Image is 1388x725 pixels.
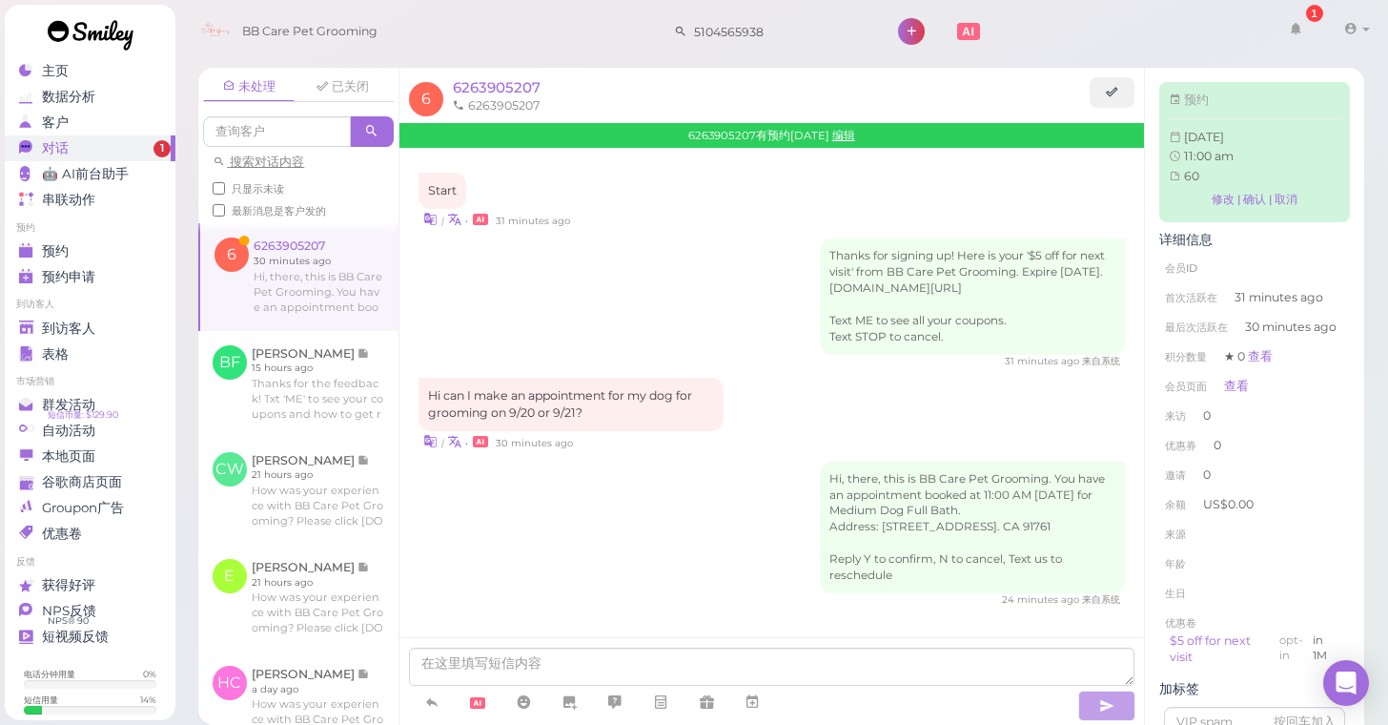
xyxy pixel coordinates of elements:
span: 邀请 [1165,468,1186,482]
span: 自动活动 [42,423,95,439]
li: 到访客人 [5,298,175,311]
span: 60 [1184,169,1199,183]
a: 主页 [5,58,175,84]
span: 最新消息是客户发的 [232,204,326,217]
li: 预约 [5,221,175,235]
a: 本地页面 [5,444,175,469]
span: 30 minutes ago [1245,319,1337,336]
div: 电话分钟用量 [24,668,75,680]
a: 预约申请 [5,264,175,290]
div: opt-in [1279,632,1312,667]
i: | [441,215,444,227]
span: 对话 [42,140,69,156]
span: 6263905207有预约[DATE] [688,129,832,142]
span: Groupon广告 [42,500,124,516]
li: 反馈 [5,555,175,569]
span: 短信币量: $129.90 [48,407,118,423]
div: 加标签 [1159,681,1350,697]
div: 详细信息 [1159,232,1350,248]
span: 11:00 am [1184,149,1234,163]
li: 0 [1159,460,1350,490]
li: 0 [1159,401,1350,431]
span: 31 minutes ago [1235,289,1323,306]
span: 客户 [42,114,69,131]
span: 预约 [42,243,69,259]
span: BB Care Pet Grooming [242,5,378,58]
div: Open Intercom Messenger [1323,660,1369,706]
span: 6 [409,82,443,116]
span: 群发活动 [42,397,95,413]
span: NPS反馈 [42,603,96,619]
div: Hi, there, this is BB Care Pet Grooming. You have an appointment booked at 11:00 AM [DATE] for Me... [820,462,1125,594]
a: 谷歌商店页面 [5,469,175,495]
a: 短视频反馈 [5,624,175,650]
span: US$0.00 [1203,497,1254,511]
a: 客户 [5,110,175,135]
span: Sat Sep 20 2025 11:00:00 GMT-0700 (北美太平洋夏令时间) [1184,130,1224,144]
li: 0 [1159,430,1350,461]
a: 数据分析 [5,84,175,110]
span: 到访客人 [42,321,95,337]
div: • [418,431,1126,451]
span: 年龄 [1165,557,1186,570]
a: 修改 | 确认 | 取消 [1169,187,1340,213]
a: 6263905207 [453,78,541,96]
span: 09/11/2025 10:18am [496,437,573,449]
li: 6263905207 [448,97,544,114]
a: 未处理 [203,72,295,102]
span: 只显示未读 [232,182,284,196]
a: Groupon广告 [5,495,175,521]
span: 来自系统 [1082,593,1120,606]
span: 最后次活跃在 [1165,321,1228,334]
a: 优惠卷 [5,521,175,547]
span: 09/11/2025 10:17am [496,215,570,227]
div: Thanks for signing up! Here is your '$5 off for next visit' from BB Care Pet Grooming. Expire [DA... [820,238,1125,355]
input: 只显示未读 [213,182,225,195]
div: Hi can I make an appointment for my dog for grooming on 9/20 or 9/21? [418,378,724,431]
span: 会员页面 [1165,380,1207,393]
span: 优惠券 [1165,439,1196,452]
a: NPS反馈 NPS® 90 [5,598,175,624]
span: 来访 [1165,409,1186,423]
a: 已关闭 [296,72,388,101]
span: 短视频反馈 [42,629,109,645]
a: 到访客人 [5,316,175,342]
div: 预约 [1169,92,1340,109]
span: 主页 [42,63,69,79]
span: 本地页面 [42,448,95,465]
a: $5 off for next visit [1170,633,1251,665]
span: 余额 [1165,498,1189,511]
span: 会员ID [1165,261,1197,275]
span: 09/11/2025 10:17am [1005,355,1082,367]
span: 数据分析 [42,89,95,105]
a: 对话 1 [5,135,175,161]
input: 查询客户 [687,16,872,47]
a: 自动活动 [5,418,175,444]
a: 串联动作 [5,187,175,213]
span: 预约申请 [42,269,95,285]
a: 预约 [5,238,175,264]
span: 1 [153,140,171,157]
span: 串联动作 [42,192,95,208]
a: 查看 [1248,349,1273,363]
span: 谷歌商店页面 [42,474,122,490]
span: 优惠卷 [42,526,82,542]
span: 生日 [1165,587,1186,600]
a: 查看 [1224,379,1249,393]
span: 优惠卷 [1165,616,1196,630]
span: 表格 [42,346,69,362]
a: 搜索对话内容 [213,155,304,169]
span: 首次活跃在 [1165,291,1217,304]
span: NPS® 90 [48,613,89,629]
span: 获得好评 [42,577,95,593]
span: ★ 0 [1224,349,1273,363]
input: 查询客户 [203,116,351,147]
span: 积分数量 [1165,350,1207,363]
input: 最新消息是客户发的 [213,204,225,217]
div: • [418,209,1126,229]
div: 14 % [140,694,156,706]
span: 🤖 AI前台助手 [42,166,129,182]
a: 编辑 [832,129,855,142]
div: 到期于2025-10-11 11:59pm [1313,632,1340,667]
